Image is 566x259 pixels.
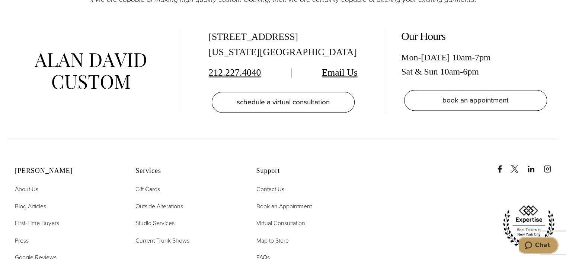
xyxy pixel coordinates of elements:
[256,184,284,194] a: Contact Us
[209,67,261,78] a: 212.227.4040
[135,184,237,245] nav: Services Footer Nav
[256,218,305,228] a: Virtual Consultation
[256,219,305,227] span: Virtual Consultation
[135,167,237,175] h2: Services
[442,95,509,105] span: book an appointment
[15,219,59,227] span: First-Time Buyers
[401,50,550,79] div: Mon-[DATE] 10am-7pm Sat & Sun 10am-6pm
[209,29,358,60] div: [STREET_ADDRESS] [US_STATE][GEOGRAPHIC_DATA]
[256,236,288,245] a: Map to Store
[15,218,59,228] a: First-Time Buyers
[135,202,183,211] a: Outside Alterations
[135,236,189,244] span: Current Trunk Shows
[15,236,29,245] a: Press
[212,92,355,113] a: schedule a virtual consultation
[519,237,559,255] iframe: Opens a widget where you can chat to one of our agents
[135,236,189,245] a: Current Trunk Shows
[404,90,547,111] a: book an appointment
[256,202,311,211] span: Book an Appointment
[527,158,542,173] a: linkedin
[15,202,46,211] a: Blog Articles
[256,185,284,193] span: Contact Us
[544,158,559,173] a: instagram
[35,53,146,89] img: alan david custom
[135,184,160,194] a: Gift Cards
[511,158,526,173] a: x/twitter
[15,185,38,193] span: About Us
[135,185,160,193] span: Gift Cards
[256,236,288,244] span: Map to Store
[496,158,509,173] a: Facebook
[135,202,183,211] span: Outside Alterations
[237,97,330,107] span: schedule a virtual consultation
[499,202,559,250] img: expertise, best tailors in new york city 2020
[15,184,38,194] a: About Us
[135,219,175,227] span: Studio Services
[15,236,29,244] span: Press
[322,67,358,78] a: Email Us
[256,167,358,175] h2: Support
[15,167,117,175] h2: [PERSON_NAME]
[135,218,175,228] a: Studio Services
[256,202,311,211] a: Book an Appointment
[15,202,46,211] span: Blog Articles
[401,29,550,43] h2: Our Hours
